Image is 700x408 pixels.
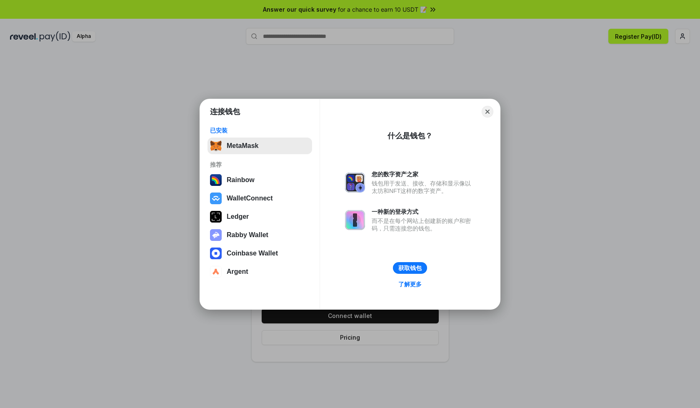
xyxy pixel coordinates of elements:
[207,138,312,154] button: MetaMask
[227,250,278,257] div: Coinbase Wallet
[227,231,268,239] div: Rabby Wallet
[210,229,222,241] img: svg+xml,%3Csvg%20xmlns%3D%22http%3A%2F%2Fwww.w3.org%2F2000%2Fsvg%22%20fill%3D%22none%22%20viewBox...
[227,213,249,220] div: Ledger
[393,279,427,290] a: 了解更多
[210,107,240,117] h1: 连接钱包
[210,248,222,259] img: svg+xml,%3Csvg%20width%3D%2228%22%20height%3D%2228%22%20viewBox%3D%220%200%2028%2028%22%20fill%3D...
[207,172,312,188] button: Rainbow
[345,210,365,230] img: svg+xml,%3Csvg%20xmlns%3D%22http%3A%2F%2Fwww.w3.org%2F2000%2Fsvg%22%20fill%3D%22none%22%20viewBox...
[227,142,258,150] div: MetaMask
[227,195,273,202] div: WalletConnect
[227,268,248,275] div: Argent
[345,173,365,193] img: svg+xml,%3Csvg%20xmlns%3D%22http%3A%2F%2Fwww.w3.org%2F2000%2Fsvg%22%20fill%3D%22none%22%20viewBox...
[207,245,312,262] button: Coinbase Wallet
[398,280,422,288] div: 了解更多
[372,208,475,215] div: 一种新的登录方式
[398,264,422,272] div: 获取钱包
[393,262,427,274] button: 获取钱包
[207,190,312,207] button: WalletConnect
[207,263,312,280] button: Argent
[210,266,222,278] img: svg+xml,%3Csvg%20width%3D%2228%22%20height%3D%2228%22%20viewBox%3D%220%200%2028%2028%22%20fill%3D...
[387,131,432,141] div: 什么是钱包？
[207,227,312,243] button: Rabby Wallet
[227,176,255,184] div: Rainbow
[210,193,222,204] img: svg+xml,%3Csvg%20width%3D%2228%22%20height%3D%2228%22%20viewBox%3D%220%200%2028%2028%22%20fill%3D...
[210,174,222,186] img: svg+xml,%3Csvg%20width%3D%22120%22%20height%3D%22120%22%20viewBox%3D%220%200%20120%20120%22%20fil...
[372,217,475,232] div: 而不是在每个网站上创建新的账户和密码，只需连接您的钱包。
[210,161,310,168] div: 推荐
[210,127,310,134] div: 已安装
[207,208,312,225] button: Ledger
[210,211,222,223] img: svg+xml,%3Csvg%20xmlns%3D%22http%3A%2F%2Fwww.w3.org%2F2000%2Fsvg%22%20width%3D%2228%22%20height%3...
[372,170,475,178] div: 您的数字资产之家
[372,180,475,195] div: 钱包用于发送、接收、存储和显示像以太坊和NFT这样的数字资产。
[482,106,493,118] button: Close
[210,140,222,152] img: svg+xml,%3Csvg%20fill%3D%22none%22%20height%3D%2233%22%20viewBox%3D%220%200%2035%2033%22%20width%...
